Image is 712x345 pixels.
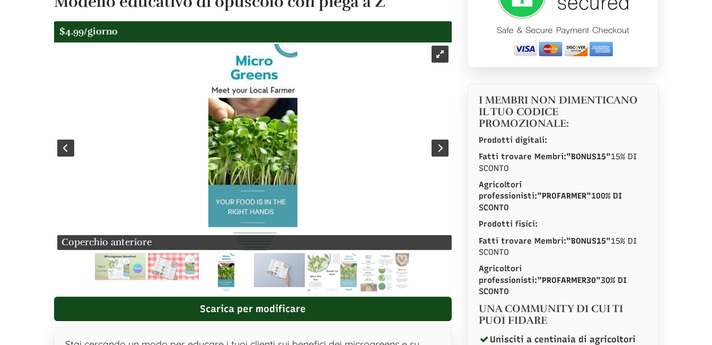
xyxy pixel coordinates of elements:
[479,264,627,296] strong: Agricoltori professionisti: 30% DI SCONTO
[479,151,647,174] p: 15% DI SCONTO
[218,253,234,291] img: e9586445142534f87401b8db515b9ddd
[479,180,622,212] strong: Agricoltori professionisti: 100% DI SCONTO
[537,275,601,285] span: "PROFARMER30"
[566,152,611,161] span: "BONUS15"
[479,219,538,229] strong: Prodotti fisici:
[307,253,357,291] img: 4e0a5da31458a97f2eb3b0f14d7c8d8f
[361,253,410,291] img: 5bbcb6e11452704fa6489767a6eeed71
[59,25,118,37] span: $4.99/giorno
[95,253,146,280] img: e55ac2530a7b3e523dec893183de58f5
[479,152,611,161] strong: Fatti trovare Membri:
[54,297,452,321] a: Scarica per modificare
[254,253,305,287] img: a875e88c99545d02dd109d3721b0e9cb
[479,135,547,145] strong: Prodotti digitali:
[61,237,447,248] h4: Coperchio anteriore
[537,191,591,201] span: "PROFARMER"
[148,253,199,280] img: 113d774b0c56201a12e5a1e0236ef14a
[566,236,611,246] span: "BONUS15"
[479,303,647,326] h4: UNA COMMUNITY DI CUI TI PUOI FIDARE
[479,236,611,246] strong: Fatti trovare Membri:
[208,44,297,251] img: Coperchio anteriore
[479,236,647,258] p: 15% DI SCONTO
[479,94,647,130] h4: I MEMBRI NON DIMENTICANO IL TUO CODICE PROMOZIONALE:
